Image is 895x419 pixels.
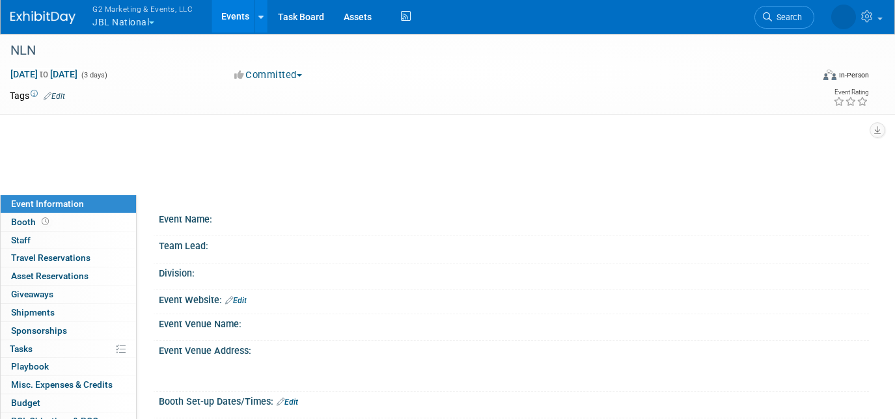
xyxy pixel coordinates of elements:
a: Search [754,6,814,29]
a: Sponsorships [1,322,136,340]
div: Event Name: [159,209,869,226]
span: Tasks [10,344,33,354]
div: Event Venue Name: [159,314,869,331]
a: Asset Reservations [1,267,136,285]
td: Tags [10,89,65,102]
a: Misc. Expenses & Credits [1,376,136,394]
a: Budget [1,394,136,412]
span: Sponsorships [11,325,67,336]
a: Playbook [1,358,136,375]
span: Booth not reserved yet [39,217,51,226]
span: Asset Reservations [11,271,89,281]
a: Edit [225,296,247,305]
span: Staff [11,235,31,245]
a: Event Information [1,195,136,213]
span: [DATE] [DATE] [10,68,78,80]
span: (3 days) [80,71,107,79]
div: NLN [6,39,796,62]
div: Event Rating [833,89,868,96]
span: Booth [11,217,51,227]
div: Booth Set-up Dates/Times: [159,392,869,409]
div: Division: [159,264,869,280]
img: Laine Butler [831,5,856,29]
div: Event Venue Address: [159,341,869,357]
a: Shipments [1,304,136,321]
a: Travel Reservations [1,249,136,267]
span: Search [772,12,802,22]
div: Event Format [742,68,869,87]
span: Shipments [11,307,55,318]
span: Event Information [11,198,84,209]
span: Playbook [11,361,49,372]
div: In-Person [838,70,869,80]
button: Committed [230,68,307,82]
a: Edit [44,92,65,101]
img: ExhibitDay [10,11,76,24]
a: Staff [1,232,136,249]
img: Format-Inperson.png [823,70,836,80]
a: Tasks [1,340,136,358]
span: Giveaways [11,289,53,299]
span: Budget [11,398,40,408]
a: Giveaways [1,286,136,303]
a: Edit [277,398,298,407]
div: Team Lead: [159,236,869,252]
a: Booth [1,213,136,231]
span: to [38,69,50,79]
div: Event Website: [159,290,869,307]
span: G2 Marketing & Events, LLC [92,2,193,16]
span: Misc. Expenses & Credits [11,379,113,390]
span: Travel Reservations [11,252,90,263]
